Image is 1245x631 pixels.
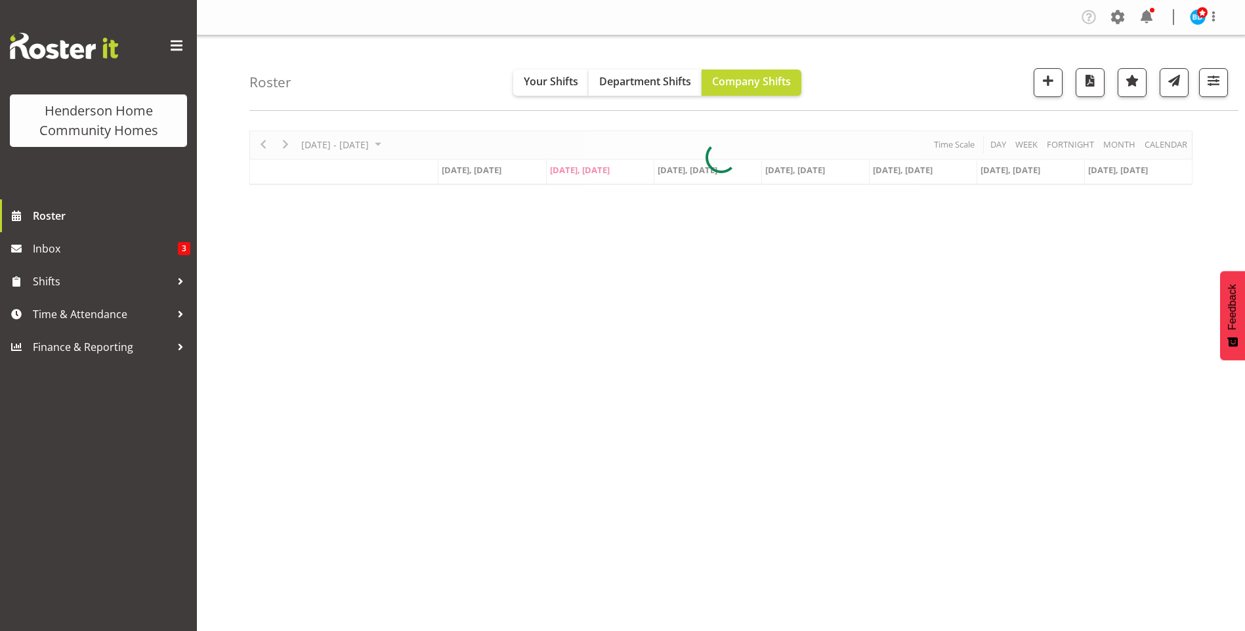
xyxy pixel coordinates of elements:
span: Finance & Reporting [33,337,171,357]
span: Roster [33,206,190,226]
div: Henderson Home Community Homes [23,101,174,140]
span: Your Shifts [524,74,578,89]
span: Shifts [33,272,171,291]
img: Rosterit website logo [10,33,118,59]
span: Inbox [33,239,178,258]
button: Highlight an important date within the roster. [1118,68,1147,97]
button: Department Shifts [589,70,702,96]
span: Feedback [1227,284,1238,330]
span: Company Shifts [712,74,791,89]
button: Feedback - Show survey [1220,271,1245,360]
img: barbara-dunlop8515.jpg [1190,9,1206,25]
button: Company Shifts [702,70,801,96]
span: 3 [178,242,190,255]
h4: Roster [249,75,291,90]
button: Your Shifts [513,70,589,96]
span: Department Shifts [599,74,691,89]
button: Filter Shifts [1199,68,1228,97]
span: Time & Attendance [33,304,171,324]
button: Add a new shift [1034,68,1063,97]
button: Download a PDF of the roster according to the set date range. [1076,68,1105,97]
button: Send a list of all shifts for the selected filtered period to all rostered employees. [1160,68,1189,97]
